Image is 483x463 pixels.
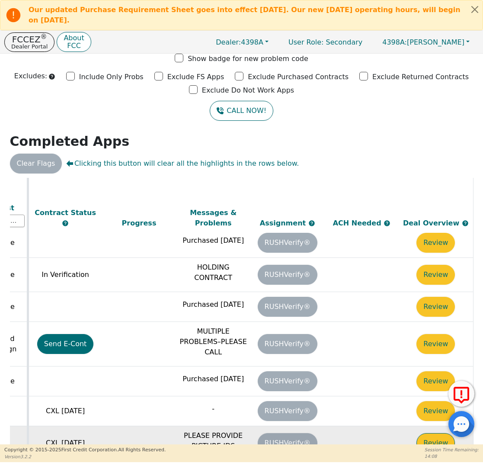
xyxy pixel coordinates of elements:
button: Send E-Cont [37,334,94,354]
button: Review [416,297,455,317]
button: Review [416,233,455,253]
p: Session Time Remaining: [425,447,479,453]
span: User Role : [288,38,323,46]
p: HOLDING CONTRACT [178,262,248,283]
p: Purchased [DATE] [178,235,248,246]
span: All Rights Reserved. [118,447,166,453]
button: Report Error to FCC [448,381,474,407]
p: Copyright © 2015- 2025 First Credit Corporation. [4,447,166,454]
span: Contract Status [35,208,96,216]
span: Assignment [260,219,308,227]
span: Dealer: [216,38,241,46]
p: Version 3.2.2 [4,453,166,460]
p: FCC [64,42,84,49]
button: Review [416,371,455,391]
button: 4398A:[PERSON_NAME] [373,35,479,49]
a: User Role: Secondary [280,34,371,51]
p: Purchased [DATE] [178,374,248,384]
sup: ® [41,33,47,41]
p: Exclude FS Apps [167,72,224,82]
p: Exclude Purchased Contracts [248,72,349,82]
p: PLEASE PROVIDE PICTURE IDS [178,431,248,451]
b: Our updated Purchase Requirement Sheet goes into effect [DATE]. Our new [DATE] operating hours, w... [29,6,461,24]
p: Secondary [280,34,371,51]
button: AboutFCC [57,32,91,52]
p: - [178,404,248,414]
span: 4398A: [382,38,407,46]
span: Deal Overview [403,219,469,227]
p: Purchased [DATE] [178,299,248,310]
span: Clicking this button will clear all the highlights in the rows below. [66,158,299,169]
span: 4398A [216,38,263,46]
td: CXL [DATE] [28,426,102,460]
button: Dealer:4398A [207,35,278,49]
td: CXL [DATE] [28,396,102,426]
p: MULTIPLE PROBLEMS–PLEASE CALL [178,326,248,357]
p: About [64,35,84,42]
button: Close alert [467,0,483,18]
p: Dealer Portal [11,44,48,49]
button: FCCEZ®Dealer Portal [4,32,54,52]
p: FCCEZ [11,35,48,44]
button: Review [416,401,455,421]
button: Review [416,265,455,285]
p: Exclude Do Not Work Apps [202,85,294,96]
div: Messages & Problems [178,207,248,228]
p: Show badge for new problem code [188,54,308,64]
p: Exclude Returned Contracts [372,72,469,82]
div: Progress [104,218,174,228]
p: 14:08 [425,453,479,460]
p: Excludes: [14,71,47,81]
button: Review [416,433,455,453]
span: [PERSON_NAME] [382,38,464,46]
button: CALL NOW! [210,101,273,121]
button: Review [416,334,455,354]
p: Include Only Probs [79,72,144,82]
strong: Completed Apps [10,134,130,149]
td: In Verification [28,257,102,292]
span: ACH Needed [333,219,384,227]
